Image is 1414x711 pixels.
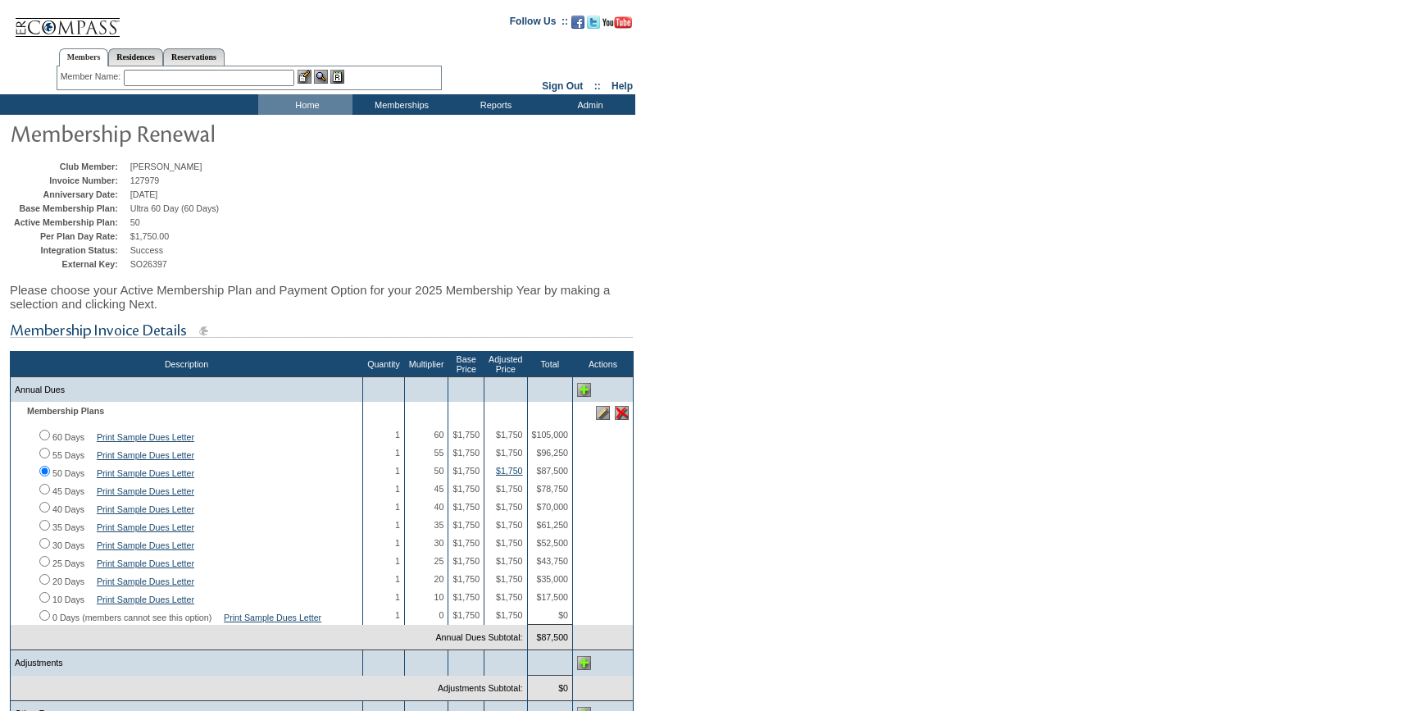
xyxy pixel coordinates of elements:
span: $1,750 [452,520,480,530]
a: Sign Out [542,80,583,92]
span: $35,000 [536,574,568,584]
span: 1 [395,430,400,440]
span: 1 [395,448,400,458]
span: 45 [434,484,444,494]
a: Follow us on Twitter [587,21,600,30]
span: $1,750 [452,610,480,620]
a: Members [59,48,109,66]
td: External Key: [14,259,126,269]
a: Print Sample Dues Letter [224,613,321,622]
span: $96,250 [536,448,568,458]
label: 55 Days [52,450,84,460]
span: $78,750 [536,484,568,494]
label: 50 Days [52,468,84,478]
td: Base Membership Plan: [14,203,126,213]
td: Annual Dues [11,377,363,403]
span: $1,750 [496,430,523,440]
span: $1,750 [496,502,523,512]
a: Reservations [163,48,225,66]
span: 1 [395,520,400,530]
label: 10 Days [52,595,84,604]
span: $1,750 [452,592,480,602]
span: $1,750 [496,484,523,494]
a: Print Sample Dues Letter [97,486,194,496]
label: 60 Days [52,432,84,442]
img: Add Annual Dues line item [577,383,591,397]
td: Follow Us :: [510,14,568,34]
span: $1,750 [452,502,480,512]
div: Please choose your Active Membership Plan and Payment Option for your 2025 Membership Year by mak... [10,275,634,319]
span: $70,000 [536,502,568,512]
span: 127979 [130,175,160,185]
span: $1,750 [496,448,523,458]
img: Compass Home [14,4,120,38]
th: Base Price [448,352,484,377]
span: 1 [395,574,400,584]
img: Subscribe to our YouTube Channel [602,16,632,29]
a: Print Sample Dues Letter [97,522,194,532]
span: Success [130,245,163,255]
span: 60 [434,430,444,440]
td: Integration Status: [14,245,126,255]
span: $1,750 [496,592,523,602]
a: Print Sample Dues Letter [97,450,194,460]
span: 1 [395,538,400,548]
span: $1,750 [452,466,480,476]
img: subTtlMembershipInvoiceDetails.gif [10,321,633,341]
a: Print Sample Dues Letter [97,558,194,568]
b: Membership Plans [27,406,104,416]
td: Per Plan Day Rate: [14,231,126,241]
img: b_edit.gif [298,70,311,84]
label: 25 Days [52,558,84,568]
td: Active Membership Plan: [14,217,126,227]
span: $1,750 [496,610,523,620]
img: Follow us on Twitter [587,16,600,29]
span: $52,500 [536,538,568,548]
label: 30 Days [52,540,84,550]
a: $1,750 [496,466,523,476]
th: Description [11,352,363,377]
a: Print Sample Dues Letter [97,595,194,604]
span: $1,750 [496,556,523,566]
a: Help [612,80,633,92]
span: [PERSON_NAME] [130,162,202,171]
th: Adjusted Price [484,352,527,377]
span: [DATE] [130,189,158,199]
td: Anniversary Date: [14,189,126,199]
span: $17,500 [536,592,568,602]
td: Adjustments Subtotal: [11,676,528,701]
span: 25 [434,556,444,566]
span: 1 [395,610,400,620]
span: $1,750 [496,574,523,584]
img: Reservations [330,70,344,84]
span: 20 [434,574,444,584]
a: Become our fan on Facebook [571,21,584,30]
span: 30 [434,538,444,548]
span: $1,750 [496,538,523,548]
span: Ultra 60 Day (60 Days) [130,203,219,213]
td: $0 [527,676,572,701]
a: Print Sample Dues Letter [97,432,194,442]
td: Memberships [352,94,447,115]
a: Print Sample Dues Letter [97,504,194,514]
span: $87,500 [536,466,568,476]
span: 1 [395,466,400,476]
span: 10 [434,592,444,602]
span: 35 [434,520,444,530]
span: 40 [434,502,444,512]
span: 0 [439,610,444,620]
th: Quantity [363,352,405,377]
span: SO26397 [130,259,167,269]
img: pgTtlMembershipRenewal.gif [10,116,338,149]
td: Invoice Number: [14,175,126,185]
span: $1,750 [452,556,480,566]
span: 1 [395,502,400,512]
img: Delete this line item [615,406,629,420]
td: $87,500 [527,625,572,650]
span: :: [594,80,601,92]
td: Reports [447,94,541,115]
label: 45 Days [52,486,84,496]
img: View [314,70,328,84]
th: Multiplier [404,352,448,377]
label: 35 Days [52,522,84,532]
